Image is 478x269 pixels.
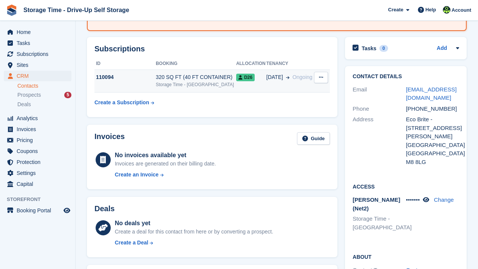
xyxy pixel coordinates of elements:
[20,4,132,16] a: Storage Time - Drive-Up Self Storage
[4,71,71,81] a: menu
[406,141,459,150] div: [GEOGRAPHIC_DATA]
[115,239,273,247] a: Create a Deal
[406,149,459,158] div: [GEOGRAPHIC_DATA]
[17,146,62,156] span: Coupons
[17,101,31,108] span: Deals
[94,99,149,107] div: Create a Subscription
[6,5,17,16] img: stora-icon-8386f47178a22dfd0bd8f6a31ec36ba5ce8667c1dd55bd0f319d3a0aa187defe.svg
[266,58,314,70] th: Tenancy
[236,58,266,70] th: Allocation
[434,196,454,203] a: Change
[4,124,71,134] a: menu
[17,179,62,189] span: Capital
[388,6,403,14] span: Create
[115,228,273,236] div: Create a deal for this contact from here or by converting a prospect.
[17,157,62,167] span: Protection
[353,74,459,80] h2: Contact Details
[353,182,459,190] h2: Access
[62,206,71,215] a: Preview store
[17,100,71,108] a: Deals
[4,168,71,178] a: menu
[115,239,149,247] div: Create a Deal
[115,160,216,168] div: Invoices are generated on their billing date.
[4,49,71,59] a: menu
[4,60,71,70] a: menu
[406,105,459,113] div: [PHONE_NUMBER]
[425,6,436,14] span: Help
[4,27,71,37] a: menu
[297,132,330,145] a: Guide
[115,219,273,228] div: No deals yet
[17,113,62,124] span: Analytics
[266,73,283,81] span: [DATE]
[406,86,456,101] a: [EMAIL_ADDRESS][DOMAIN_NAME]
[94,132,125,145] h2: Invoices
[452,6,471,14] span: Account
[64,92,71,98] div: 5
[4,157,71,167] a: menu
[236,74,255,81] span: D26
[94,96,154,110] a: Create a Subscription
[292,74,312,80] span: Ongoing
[4,135,71,145] a: menu
[443,6,450,14] img: Laaibah Sarwar
[115,151,216,160] div: No invoices available yet
[17,60,62,70] span: Sites
[17,49,62,59] span: Subscriptions
[94,45,330,53] h2: Subscriptions
[4,179,71,189] a: menu
[362,45,376,52] h2: Tasks
[353,253,459,260] h2: About
[94,58,156,70] th: ID
[115,171,159,179] div: Create an Invoice
[17,82,71,90] a: Contacts
[17,91,41,99] span: Prospects
[17,205,62,216] span: Booking Portal
[17,27,62,37] span: Home
[17,91,71,99] a: Prospects 5
[156,73,236,81] div: 320 SQ FT (40 FT CONTAINER)
[406,196,420,203] span: •••••••
[94,204,114,213] h2: Deals
[115,171,216,179] a: Create an Invoice
[406,115,459,141] div: Eco Brite - [STREET_ADDRESS][PERSON_NAME]
[353,115,406,166] div: Address
[94,73,156,81] div: 110094
[406,158,459,167] div: M8 8LG
[17,168,62,178] span: Settings
[353,85,406,102] div: Email
[7,196,75,203] span: Storefront
[17,124,62,134] span: Invoices
[353,196,400,212] span: [PERSON_NAME] (Net2)
[4,205,71,216] a: menu
[437,44,447,53] a: Add
[4,38,71,48] a: menu
[353,215,406,232] li: Storage Time - [GEOGRAPHIC_DATA]
[156,81,236,88] div: Storage Time - [GEOGRAPHIC_DATA]
[4,113,71,124] a: menu
[17,135,62,145] span: Pricing
[17,38,62,48] span: Tasks
[17,71,62,81] span: CRM
[379,45,388,52] div: 0
[156,58,236,70] th: Booking
[4,146,71,156] a: menu
[353,105,406,113] div: Phone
